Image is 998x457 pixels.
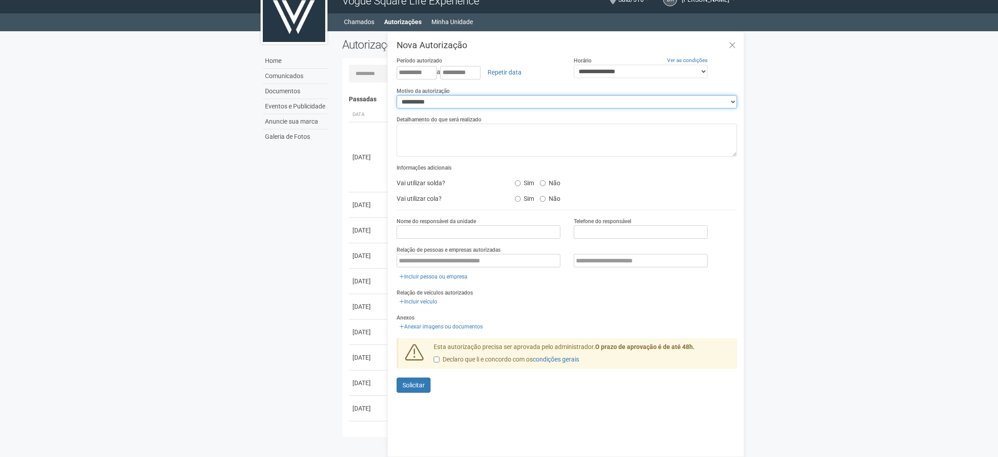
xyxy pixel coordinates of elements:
a: Ver as condições [667,57,708,63]
div: [DATE] [352,277,385,286]
h4: Passadas [349,96,731,103]
div: [DATE] [352,353,385,362]
h2: Autorizações [342,38,533,51]
label: Relação de veículos autorizados [397,289,473,297]
div: [DATE] [352,404,385,413]
div: [DATE] [352,251,385,260]
a: Anuncie sua marca [263,114,329,129]
input: Sim [515,180,521,186]
input: Não [540,180,546,186]
div: [DATE] [352,328,385,337]
label: Nome do responsável da unidade [397,217,476,225]
div: Vai utilizar cola? [390,192,508,205]
a: Comunicados [263,69,329,84]
label: Detalhamento do que será realizado [397,116,481,124]
label: Não [540,192,560,203]
a: Galeria de Fotos [263,129,329,144]
div: Vai utilizar solda? [390,176,508,190]
label: Sim [515,176,534,187]
label: Motivo da autorização [397,87,450,95]
a: Repetir data [482,65,527,80]
a: Home [263,54,329,69]
label: Declaro que li e concordo com os [434,355,579,364]
a: Incluir pessoa ou empresa [397,272,470,282]
a: Incluir veículo [397,297,440,307]
a: condições gerais [533,356,579,363]
label: Período autorizado [397,57,442,65]
label: Anexos [397,314,414,322]
label: Horário [574,57,592,65]
input: Não [540,196,546,202]
span: Solicitar [402,382,425,389]
a: Autorizações [384,16,422,28]
label: Sim [515,192,534,203]
div: [DATE] [352,302,385,311]
label: Telefone do responsável [574,217,631,225]
label: Informações adicionais [397,164,451,172]
div: Esta autorização precisa ser aprovada pelo administrador. [427,343,737,369]
input: Declaro que li e concordo com oscondições gerais [434,357,439,362]
a: Anexar imagens ou documentos [397,322,485,332]
strong: O prazo de aprovação é de até 48h. [595,343,695,350]
div: a [397,65,560,80]
label: Relação de pessoas e empresas autorizadas [397,246,501,254]
div: [DATE] [352,200,385,209]
div: [DATE] [352,226,385,235]
a: Eventos e Publicidade [263,99,329,114]
div: [DATE] [352,429,385,438]
button: Solicitar [397,378,431,393]
input: Sim [515,196,521,202]
a: Minha Unidade [431,16,473,28]
div: [DATE] [352,153,385,162]
h3: Nova Autorização [397,41,737,50]
a: Documentos [263,84,329,99]
a: Chamados [344,16,374,28]
div: [DATE] [352,378,385,387]
th: Data [349,108,389,122]
label: Não [540,176,560,187]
